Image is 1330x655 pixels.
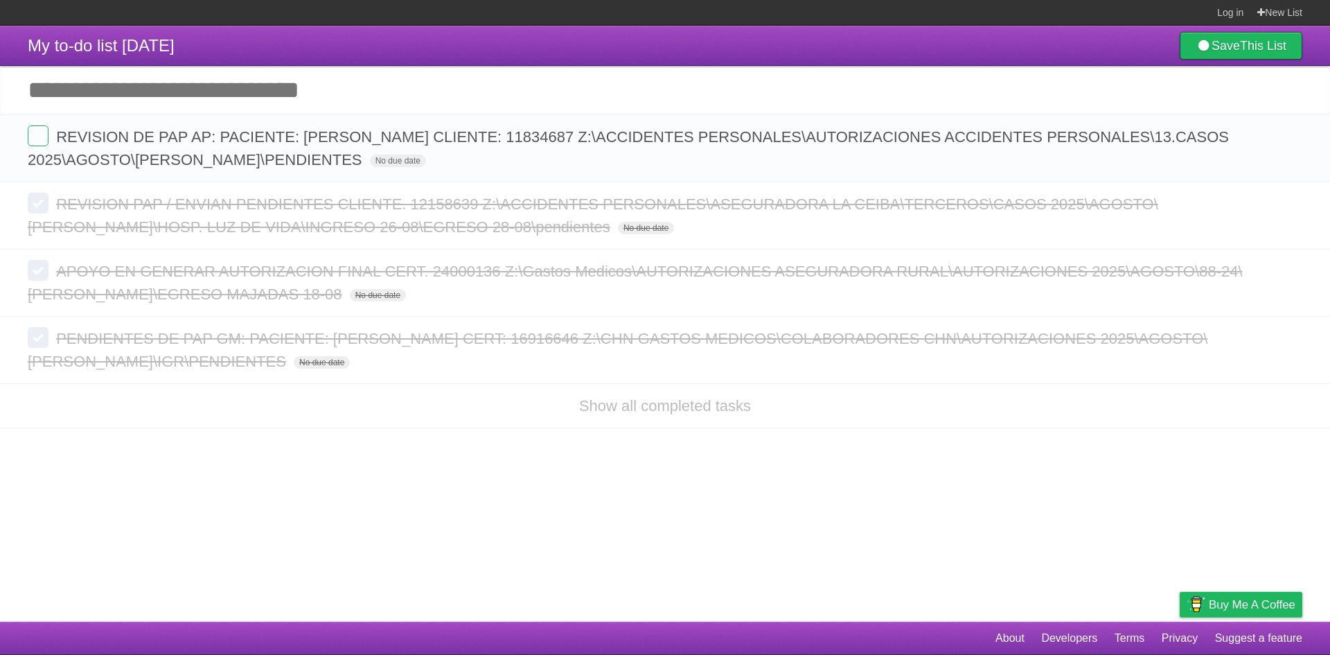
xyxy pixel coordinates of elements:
span: APOYO EN GENERAR AUTORIZACION FINAL CERT. 24000136 Z:\Gastos Medicos\AUTORIZACIONES ASEGURADORA R... [28,263,1243,303]
label: Done [28,327,48,348]
label: Done [28,125,48,146]
a: Privacy [1162,625,1198,652]
a: About [995,625,1025,652]
span: REVISION PAP / ENVIAN PENDIENTES CLIENTE. 12158639 Z:\ACCIDENTES PERSONALES\ASEGURADORA LA CEIBA\... [28,195,1158,236]
a: Developers [1041,625,1097,652]
a: Show all completed tasks [579,397,751,414]
label: Done [28,260,48,281]
img: Buy me a coffee [1187,593,1205,616]
span: PENDIENTES DE PAP GM: PACIENTE: [PERSON_NAME] CERT: 16916646 Z:\CHN GASTOS MEDICOS\COLABORADORES ... [28,330,1207,370]
a: Buy me a coffee [1180,592,1302,618]
label: Done [28,193,48,213]
span: No due date [618,222,674,234]
a: Suggest a feature [1215,625,1302,652]
span: REVISION DE PAP AP: PACIENTE: [PERSON_NAME] CLIENTE: 11834687 Z:\ACCIDENTES PERSONALES\AUTORIZACI... [28,128,1229,168]
span: Buy me a coffee [1209,593,1295,617]
span: My to-do list [DATE] [28,36,175,55]
b: This List [1240,39,1286,53]
a: Terms [1115,625,1145,652]
span: No due date [294,356,350,369]
span: No due date [350,289,406,302]
a: SaveThis List [1180,32,1302,60]
span: No due date [370,155,426,167]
